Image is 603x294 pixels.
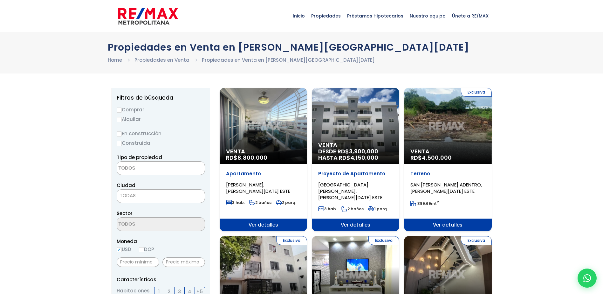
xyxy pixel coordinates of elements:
span: RD$ [410,154,452,162]
label: En construcción [117,129,205,137]
span: Ciudad [117,182,135,189]
span: mt [410,201,439,206]
a: Propiedades en Venta [134,57,189,63]
span: SAN [PERSON_NAME] ADENTRO, [PERSON_NAME][DATE] ESTE [410,181,482,194]
h1: Propiedades en Venta en [PERSON_NAME][GEOGRAPHIC_DATA][DATE] [108,42,496,53]
p: Proyecto de Apartamento [318,171,393,177]
span: Venta [410,148,485,155]
span: 1 parq. [368,206,388,212]
span: 3 hab. [226,200,245,205]
label: DOP [139,245,154,253]
span: Propiedades [308,6,344,25]
span: Venta [318,142,393,148]
a: Home [108,57,122,63]
span: Préstamos Hipotecarios [344,6,407,25]
label: Comprar [117,106,205,114]
span: [PERSON_NAME], [PERSON_NAME][DATE] ESTE [226,181,290,194]
span: Ver detalles [312,219,399,231]
span: Venta [226,148,301,155]
input: Comprar [117,108,122,113]
p: Terreno [410,171,485,177]
label: Alquilar [117,115,205,123]
input: Construida [117,141,122,146]
span: TODAS [120,192,136,199]
img: remax-metropolitana-logo [118,7,178,26]
label: Construida [117,139,205,147]
input: USD [117,247,122,252]
span: Inicio [290,6,308,25]
span: 3 hab. [318,206,337,212]
span: 3,900,000 [349,147,378,155]
span: Ver detalles [404,219,491,231]
span: DESDE RD$ [318,148,393,161]
span: TODAS [117,191,205,200]
a: Exclusiva Venta RD$4,500,000 Terreno SAN [PERSON_NAME] ADENTRO, [PERSON_NAME][DATE] ESTE 399.69mt... [404,88,491,231]
label: USD [117,245,131,253]
span: Exclusiva [461,236,492,245]
span: Exclusiva [368,236,399,245]
span: TODAS [117,189,205,203]
textarea: Search [117,218,179,231]
input: Alquilar [117,117,122,122]
sup: 2 [437,200,439,205]
a: Venta DESDE RD$3,900,000 HASTA RD$4,150,000 Proyecto de Apartamento [GEOGRAPHIC_DATA][PERSON_NAME... [312,88,399,231]
span: Tipo de propiedad [117,154,162,161]
a: Venta RD$8,800,000 Apartamento [PERSON_NAME], [PERSON_NAME][DATE] ESTE 3 hab. 2 baños 2 parq. Ver... [220,88,307,231]
input: En construcción [117,131,122,136]
textarea: Search [117,162,179,175]
span: Ver detalles [220,219,307,231]
span: [GEOGRAPHIC_DATA][PERSON_NAME], [PERSON_NAME][DATE] ESTE [318,181,382,201]
li: Propiedades en Venta en [PERSON_NAME][GEOGRAPHIC_DATA][DATE] [202,56,375,64]
span: 2 baños [341,206,364,212]
span: Nuestro equipo [407,6,449,25]
span: 4,500,000 [422,154,452,162]
input: Precio máximo [162,257,205,267]
span: Exclusiva [276,236,307,245]
input: Precio mínimo [117,257,159,267]
input: DOP [139,247,144,252]
span: Moneda [117,237,205,245]
span: 399.69 [417,201,431,206]
span: 4,150,000 [350,154,378,162]
p: Características [117,276,205,283]
span: RD$ [226,154,267,162]
p: Apartamento [226,171,301,177]
span: 2 parq. [276,200,296,205]
span: Exclusiva [461,88,492,97]
span: 2 baños [249,200,271,205]
span: Sector [117,210,133,217]
h2: Filtros de búsqueda [117,94,205,101]
span: 8,800,000 [237,154,267,162]
span: HASTA RD$ [318,155,393,161]
span: Únete a RE/MAX [449,6,492,25]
